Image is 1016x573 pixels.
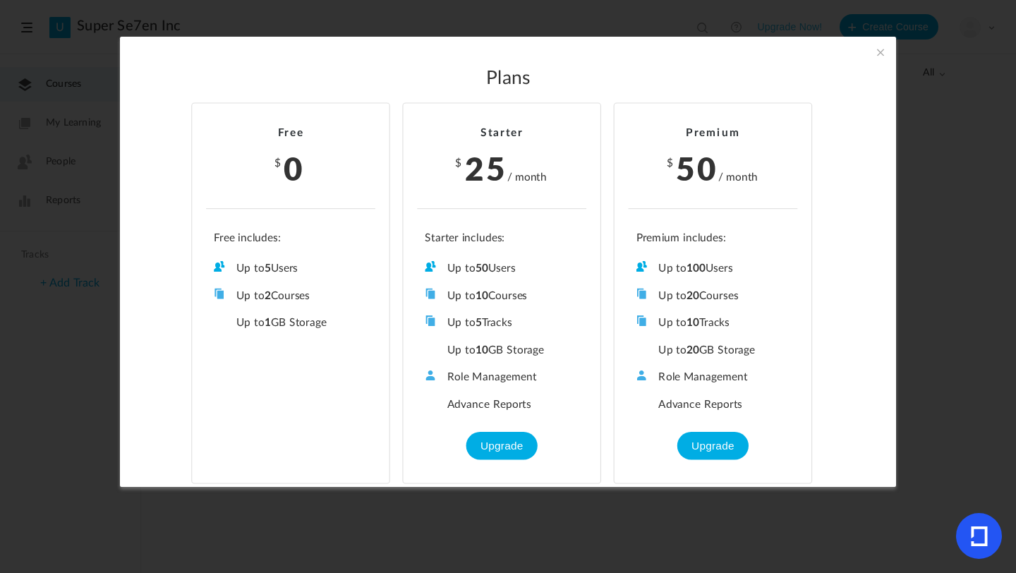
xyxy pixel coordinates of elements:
h2: Plans [151,68,865,90]
button: Upgrade [466,432,537,460]
li: Up to Users [214,261,368,276]
li: Up to Courses [214,289,368,303]
span: 50 [676,145,718,190]
span: 0 [284,145,305,190]
h2: Starter [417,127,586,140]
b: 10 [476,291,488,301]
b: 20 [687,291,699,301]
b: 10 [476,345,488,356]
li: Role Management [636,370,790,385]
li: Advance Reports [425,397,579,412]
span: $ [274,158,282,169]
b: 2 [265,291,271,301]
b: 1 [265,318,271,328]
li: Up to GB Storage [214,315,368,330]
span: 25 [465,145,507,190]
li: Advance Reports [636,397,790,412]
span: $ [455,158,463,169]
b: 20 [687,345,699,356]
b: 10 [687,318,699,328]
h2: Premium [629,127,798,140]
h2: Free [206,127,375,140]
li: Up to GB Storage [636,343,790,358]
b: 50 [476,263,488,274]
li: Up to Courses [425,289,579,303]
b: 100 [687,263,706,274]
li: Up to Tracks [425,315,579,330]
cite: / month [718,169,758,185]
b: 5 [265,263,271,274]
li: Up to Users [425,261,579,276]
li: Role Management [425,370,579,385]
span: $ [667,158,675,169]
b: 5 [476,318,482,328]
li: Up to GB Storage [425,343,579,358]
cite: / month [507,169,547,185]
li: Up to Users [636,261,790,276]
li: Up to Courses [636,289,790,303]
li: Up to Tracks [636,315,790,330]
button: Upgrade [677,432,748,460]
